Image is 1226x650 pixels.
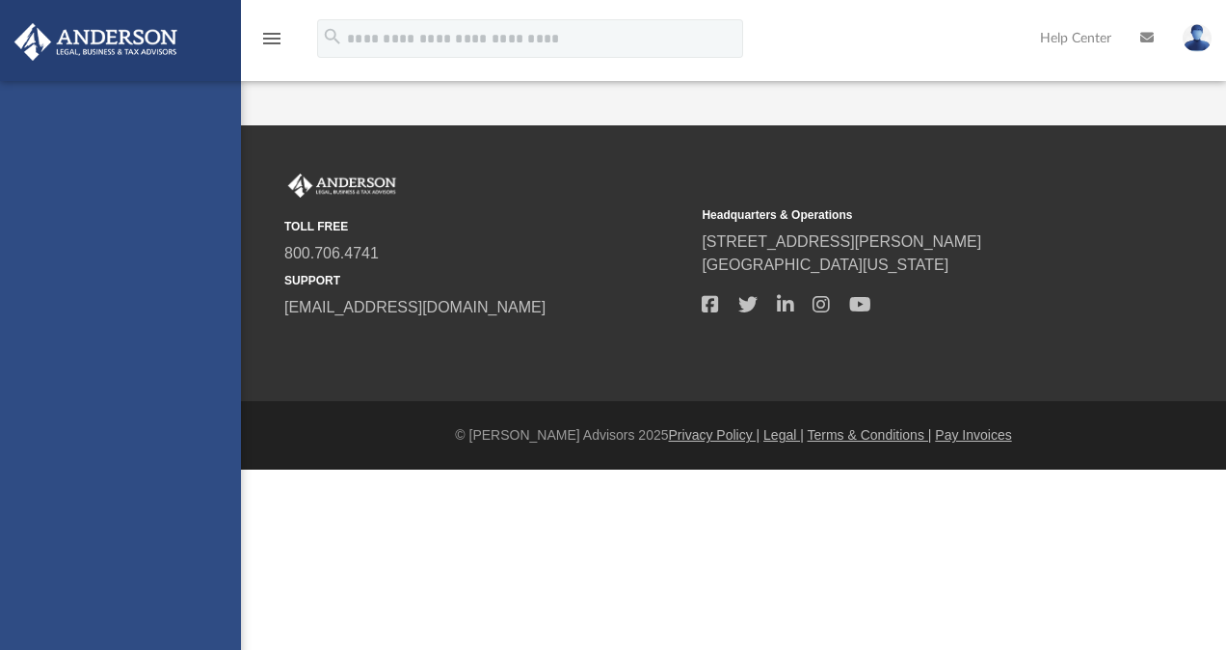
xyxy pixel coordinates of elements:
[260,27,283,50] i: menu
[284,245,379,261] a: 800.706.4741
[935,427,1011,443] a: Pay Invoices
[702,257,948,273] a: [GEOGRAPHIC_DATA][US_STATE]
[260,37,283,50] a: menu
[1183,24,1212,52] img: User Pic
[669,427,760,443] a: Privacy Policy |
[284,218,688,235] small: TOLL FREE
[284,299,546,315] a: [EMAIL_ADDRESS][DOMAIN_NAME]
[284,272,688,289] small: SUPPORT
[284,174,400,199] img: Anderson Advisors Platinum Portal
[808,427,932,443] a: Terms & Conditions |
[702,233,981,250] a: [STREET_ADDRESS][PERSON_NAME]
[763,427,804,443] a: Legal |
[702,206,1106,224] small: Headquarters & Operations
[9,23,183,61] img: Anderson Advisors Platinum Portal
[241,425,1226,446] div: © [PERSON_NAME] Advisors 2025
[322,26,343,47] i: search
